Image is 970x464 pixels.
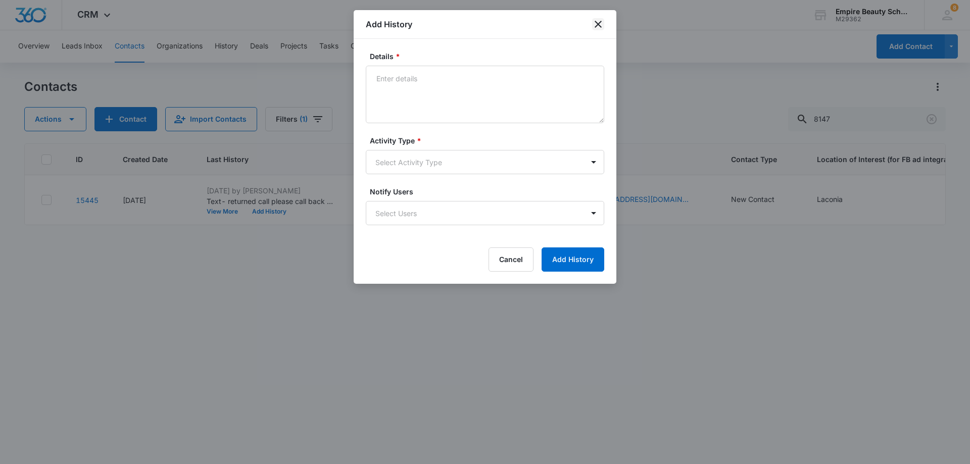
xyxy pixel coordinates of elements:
button: close [592,18,604,30]
h1: Add History [366,18,412,30]
label: Notify Users [370,186,608,197]
button: Cancel [489,247,533,272]
label: Details [370,51,608,62]
label: Activity Type [370,135,608,146]
button: Add History [542,247,604,272]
